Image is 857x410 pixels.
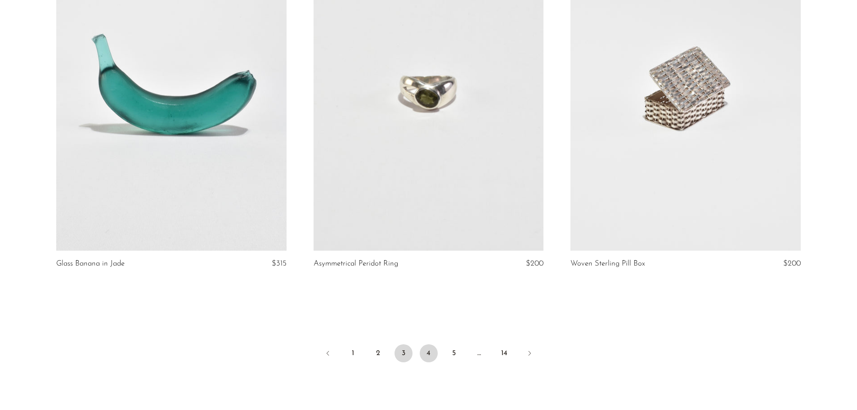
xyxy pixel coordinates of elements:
span: 3 [395,344,413,362]
span: … [470,344,488,362]
a: 4 [420,344,438,362]
a: 14 [495,344,513,362]
a: 1 [344,344,362,362]
span: $200 [783,260,801,267]
a: Asymmetrical Peridot Ring [314,260,398,268]
a: Next [520,344,538,364]
a: Glass Banana in Jade [56,260,125,268]
span: $200 [526,260,543,267]
a: Previous [319,344,337,364]
a: 5 [445,344,463,362]
span: $315 [272,260,287,267]
a: 2 [369,344,387,362]
a: Woven Sterling Pill Box [570,260,645,268]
